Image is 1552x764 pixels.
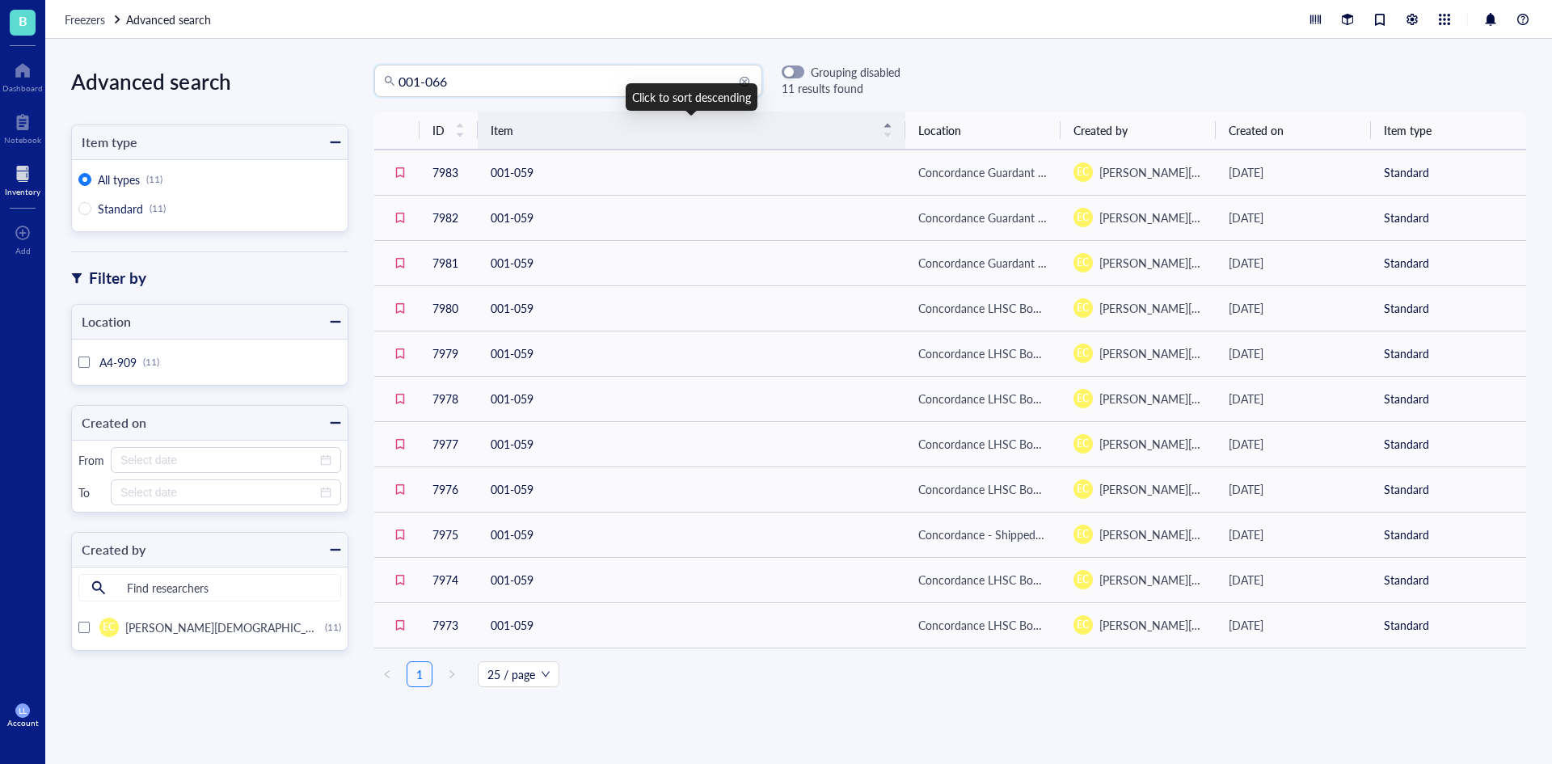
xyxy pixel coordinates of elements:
[1371,112,1526,150] th: Item type
[1099,164,1311,180] span: [PERSON_NAME][DEMOGRAPHIC_DATA]
[4,109,41,145] a: Notebook
[382,669,392,679] span: left
[2,83,43,93] div: Dashboard
[1371,150,1526,195] td: Standard
[1371,602,1526,648] td: Standard
[478,557,905,602] td: 001-059
[420,331,478,376] td: 7979
[478,195,905,240] td: 001-059
[1099,617,1311,633] span: [PERSON_NAME][DEMOGRAPHIC_DATA]
[1229,209,1358,226] div: [DATE]
[918,435,1048,453] div: Concordance LHSC Box #7
[918,209,1048,226] div: Concordance Guardant Box #3
[1077,572,1089,587] span: EC
[1229,390,1358,407] div: [DATE]
[1099,481,1311,497] span: [PERSON_NAME][DEMOGRAPHIC_DATA]
[420,195,478,240] td: 7982
[1077,437,1089,451] span: EC
[1216,112,1371,150] th: Created on
[150,202,166,215] div: (11)
[1371,195,1526,240] td: Standard
[65,11,123,28] a: Freezers
[407,661,432,687] li: 1
[478,331,905,376] td: 001-059
[72,310,131,333] div: Location
[1371,331,1526,376] td: Standard
[478,661,559,687] div: Page Size
[478,466,905,512] td: 001-059
[7,718,39,728] div: Account
[15,246,31,255] div: Add
[420,376,478,421] td: 7978
[407,662,432,686] a: 1
[1371,557,1526,602] td: Standard
[918,480,1048,498] div: Concordance LHSC Box #7
[1229,344,1358,362] div: [DATE]
[1371,376,1526,421] td: Standard
[420,240,478,285] td: 7981
[478,602,905,648] td: 001-059
[78,453,104,467] div: From
[1371,421,1526,466] td: Standard
[2,57,43,93] a: Dashboard
[1077,391,1089,406] span: EC
[126,11,214,28] a: Advanced search
[19,11,27,31] span: B
[478,240,905,285] td: 001-059
[1229,299,1358,317] div: [DATE]
[143,356,159,369] div: (11)
[1099,300,1311,316] span: [PERSON_NAME][DEMOGRAPHIC_DATA]
[447,669,457,679] span: right
[65,11,105,27] span: Freezers
[1077,210,1089,225] span: EC
[374,661,400,687] button: left
[918,163,1048,181] div: Concordance Guardant Box #3
[918,390,1048,407] div: Concordance LHSC Box #7
[1077,165,1089,179] span: EC
[325,621,341,634] div: (11)
[1371,240,1526,285] td: Standard
[19,706,27,715] span: LL
[71,65,348,99] div: Advanced search
[4,135,41,145] div: Notebook
[487,662,550,686] span: 25 / page
[918,571,1048,589] div: Concordance LHSC Box #7
[432,121,445,139] span: ID
[72,538,145,561] div: Created by
[478,512,905,557] td: 001-059
[478,421,905,466] td: 001-059
[918,299,1048,317] div: Concordance LHSC Box #7
[918,254,1048,272] div: Concordance Guardant Box #3
[439,661,465,687] li: Next Page
[89,267,146,289] div: Filter by
[1229,163,1358,181] div: [DATE]
[146,173,162,186] div: (11)
[478,285,905,331] td: 001-059
[420,557,478,602] td: 7974
[905,112,1061,150] th: Location
[72,131,137,154] div: Item type
[420,112,478,150] th: ID
[1061,112,1216,150] th: Created by
[120,483,317,501] input: Select date
[1099,255,1311,271] span: [PERSON_NAME][DEMOGRAPHIC_DATA]
[1229,571,1358,589] div: [DATE]
[1077,618,1089,632] span: EC
[420,602,478,648] td: 7973
[1371,285,1526,331] td: Standard
[491,121,873,139] span: Item
[1077,346,1089,361] span: EC
[1099,572,1311,588] span: [PERSON_NAME][DEMOGRAPHIC_DATA]
[99,354,137,370] span: A4-909
[1229,526,1358,543] div: [DATE]
[125,619,337,635] span: [PERSON_NAME][DEMOGRAPHIC_DATA]
[478,112,905,150] th: Item
[103,620,115,635] span: EC
[782,79,900,97] div: 11 results found
[1229,480,1358,498] div: [DATE]
[374,661,400,687] li: Previous Page
[811,65,900,79] div: Grouping disabled
[5,187,40,196] div: Inventory
[1229,435,1358,453] div: [DATE]
[98,171,140,188] span: All types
